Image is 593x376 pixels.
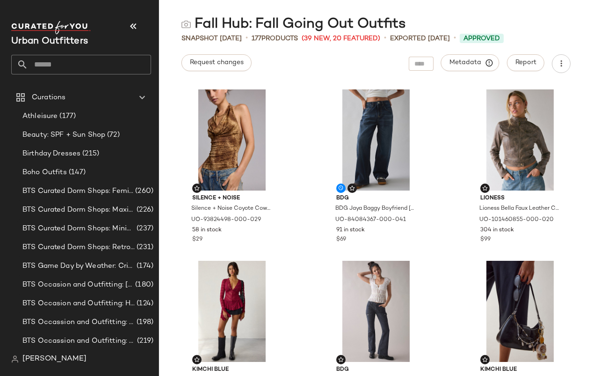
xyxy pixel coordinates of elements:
[480,366,560,374] span: Kimchi Blue
[22,317,135,328] span: BTS Occassion and Outfitting: Campus Lounge
[192,236,202,244] span: $29
[454,33,456,44] span: •
[246,33,248,44] span: •
[191,216,261,224] span: UO-93824498-000-029
[22,130,105,140] span: Beauty: SPF + Sun Shop
[336,236,346,244] span: $69
[329,261,423,362] img: 101877033_001_b
[22,354,87,365] span: [PERSON_NAME]
[58,111,76,122] span: (177)
[189,59,244,66] span: Request changes
[515,59,536,66] span: Report
[480,194,560,203] span: Lioness
[441,54,499,71] button: Metadata
[349,185,355,191] img: svg%3e
[192,366,272,374] span: Kimchi Blue
[480,236,491,244] span: $99
[482,185,488,191] img: svg%3e
[22,336,135,347] span: BTS Occassion and Outfitting: First Day Fits
[463,34,500,44] span: Approved
[135,317,153,328] span: (198)
[336,226,365,235] span: 91 in stock
[133,186,153,197] span: (260)
[192,226,222,235] span: 58 in stock
[135,205,153,215] span: (226)
[473,261,567,362] img: 93263739_001_b
[336,194,416,203] span: BDG
[22,223,135,234] span: BTS Curated Dorm Shops: Minimalist
[135,298,153,309] span: (124)
[336,366,416,374] span: BDG
[22,167,67,178] span: Boho Outfits
[22,205,135,215] span: BTS Curated Dorm Shops: Maximalist
[194,185,200,191] img: svg%3e
[252,34,298,44] div: Products
[22,186,133,197] span: BTS Curated Dorm Shops: Feminine
[329,89,423,191] img: 84084367_041_b
[181,54,252,71] button: Request changes
[80,148,99,159] span: (215)
[181,15,406,34] div: Fall Hub: Fall Going Out Outfits
[338,357,344,362] img: svg%3e
[384,33,386,44] span: •
[480,226,514,235] span: 304 in stock
[67,167,86,178] span: (147)
[105,130,120,140] span: (72)
[191,205,271,213] span: Silence + Noise Coyote Cowl Neck Halter Top in Snake Leopard, Women's at Urban Outfitters
[135,336,153,347] span: (219)
[479,205,559,213] span: Lioness Bella Faux Leather Cropped Moto Jacket in Brown, Women's at Urban Outfitters
[473,89,567,191] img: 101460855_020_b
[194,357,200,362] img: svg%3e
[185,89,279,191] img: 93824498_029_b
[22,242,135,253] span: BTS Curated Dorm Shops: Retro+ Boho
[32,92,65,103] span: Curations
[192,194,272,203] span: Silence + Noise
[449,59,492,67] span: Metadata
[507,54,544,71] button: Report
[11,21,91,34] img: cfy_white_logo.C9jOOHJF.svg
[11,37,88,46] span: Current Company Name
[252,35,261,42] span: 177
[22,111,58,122] span: Athleisure
[135,223,153,234] span: (237)
[133,280,153,290] span: (180)
[22,261,135,272] span: BTS Game Day by Weather: Crisp & Cozy
[390,34,450,44] p: Exported [DATE]
[335,216,406,224] span: UO-84084367-000-041
[22,280,133,290] span: BTS Occasion and Outfitting: [PERSON_NAME] to Party
[11,355,19,363] img: svg%3e
[479,216,554,224] span: UO-101460855-000-020
[22,148,80,159] span: Birthday Dresses
[185,261,279,362] img: 102408176_052_b
[22,298,135,309] span: BTS Occasion and Outfitting: Homecoming Dresses
[181,20,191,29] img: svg%3e
[482,357,488,362] img: svg%3e
[135,242,153,253] span: (231)
[181,34,242,44] span: Snapshot [DATE]
[335,205,415,213] span: BDG Jaya Baggy Boyfriend [PERSON_NAME] in Washed Blue Black, Women's at Urban Outfitters
[302,34,380,44] span: (39 New, 20 Featured)
[135,261,153,272] span: (174)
